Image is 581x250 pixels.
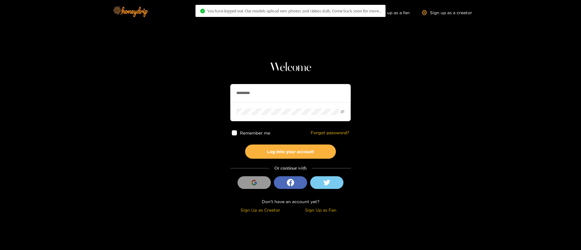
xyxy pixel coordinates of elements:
div: Sign Up as Creator [232,206,289,213]
span: eye-invisible [340,110,344,114]
button: Log into your account [245,144,336,159]
a: Forgot password? [311,130,349,135]
a: Sign up as a fan [368,10,410,15]
a: Sign up as a creator [422,10,472,15]
div: Or continue with [230,165,351,172]
span: Remember me [240,131,270,135]
span: check-circle [200,9,205,13]
div: Don't have an account yet? [230,198,351,205]
h1: Welcome [230,60,351,75]
span: You have logged out. Our models upload new photos and videos daily. Come back soon for more.. [207,8,381,13]
div: Sign Up as Fan [292,206,349,213]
